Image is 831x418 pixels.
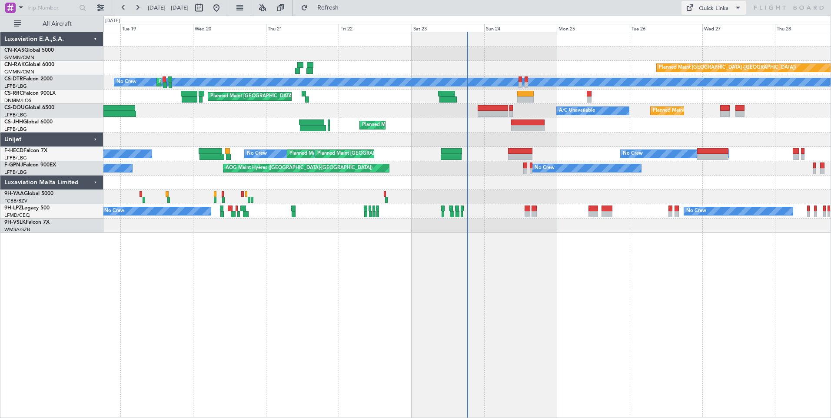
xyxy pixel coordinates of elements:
[4,220,50,225] a: 9H-VSLKFalcon 7X
[4,206,50,211] a: 9H-LPZLegacy 500
[4,76,53,82] a: CS-DTRFalcon 2000
[4,148,23,153] span: F-HECD
[116,76,136,89] div: No Crew
[4,48,54,53] a: CN-KASGlobal 5000
[4,226,30,233] a: WMSA/SZB
[120,24,193,32] div: Tue 19
[27,1,76,14] input: Trip Number
[559,104,595,117] div: A/C Unavailable
[247,147,267,160] div: No Crew
[4,48,24,53] span: CN-KAS
[623,147,643,160] div: No Crew
[297,1,349,15] button: Refresh
[4,105,25,110] span: CS-DOU
[4,119,23,125] span: CS-JHH
[535,162,555,175] div: No Crew
[4,97,31,104] a: DNMM/LOS
[310,5,346,11] span: Refresh
[484,24,557,32] div: Sun 24
[4,112,27,118] a: LFPB/LBG
[686,205,706,218] div: No Crew
[4,91,23,96] span: CS-RRC
[289,147,426,160] div: Planned Maint [GEOGRAPHIC_DATA] ([GEOGRAPHIC_DATA])
[4,198,27,204] a: FCBB/BZV
[148,4,189,12] span: [DATE] - [DATE]
[4,91,56,96] a: CS-RRCFalcon 900LX
[362,119,499,132] div: Planned Maint [GEOGRAPHIC_DATA] ([GEOGRAPHIC_DATA])
[4,163,56,168] a: F-GPNJFalcon 900EX
[4,62,54,67] a: CN-RAKGlobal 6000
[4,126,27,133] a: LFPB/LBG
[210,90,347,103] div: Planned Maint [GEOGRAPHIC_DATA] ([GEOGRAPHIC_DATA])
[412,24,484,32] div: Sat 23
[317,147,454,160] div: Planned Maint [GEOGRAPHIC_DATA] ([GEOGRAPHIC_DATA])
[4,69,34,75] a: GMMN/CMN
[4,62,25,67] span: CN-RAK
[699,4,728,13] div: Quick Links
[4,191,53,196] a: 9H-YAAGlobal 5000
[339,24,411,32] div: Fri 22
[4,191,24,196] span: 9H-YAA
[702,24,775,32] div: Wed 27
[4,206,22,211] span: 9H-LPZ
[4,220,26,225] span: 9H-VSLK
[193,24,266,32] div: Wed 20
[653,104,790,117] div: Planned Maint [GEOGRAPHIC_DATA] ([GEOGRAPHIC_DATA])
[4,54,34,61] a: GMMN/CMN
[159,76,203,89] div: Planned Maint Sofia
[23,21,92,27] span: All Aircraft
[4,163,23,168] span: F-GPNJ
[4,155,27,161] a: LFPB/LBG
[4,83,27,90] a: LFPB/LBG
[4,169,27,176] a: LFPB/LBG
[10,17,94,31] button: All Aircraft
[4,76,23,82] span: CS-DTR
[4,148,47,153] a: F-HECDFalcon 7X
[681,1,746,15] button: Quick Links
[4,105,54,110] a: CS-DOUGlobal 6500
[226,162,372,175] div: AOG Maint Hyères ([GEOGRAPHIC_DATA]-[GEOGRAPHIC_DATA])
[630,24,702,32] div: Tue 26
[659,61,796,74] div: Planned Maint [GEOGRAPHIC_DATA] ([GEOGRAPHIC_DATA])
[105,17,120,25] div: [DATE]
[4,119,53,125] a: CS-JHHGlobal 6000
[266,24,339,32] div: Thu 21
[4,212,30,219] a: LFMD/CEQ
[557,24,629,32] div: Mon 25
[104,205,124,218] div: No Crew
